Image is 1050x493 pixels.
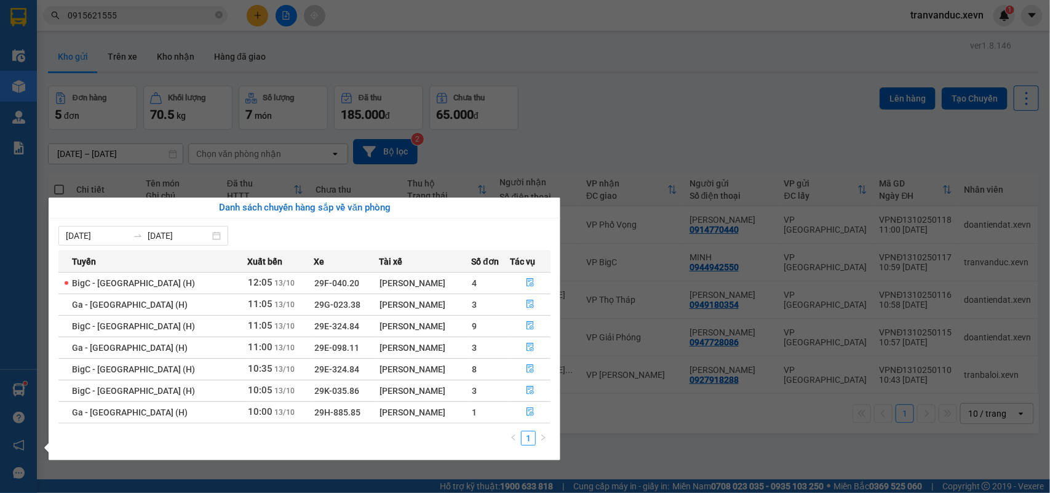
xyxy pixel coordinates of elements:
[72,386,195,396] span: BigC - [GEOGRAPHIC_DATA] (H)
[510,255,535,268] span: Tác vụ
[522,431,535,445] a: 1
[511,338,550,358] button: file-done
[314,321,359,331] span: 29E-324.84
[314,278,359,288] span: 29F-040.20
[379,255,402,268] span: Tài xế
[115,46,514,61] li: Hotline: 19001155
[66,229,128,242] input: Từ ngày
[275,387,295,395] span: 13/10
[472,278,477,288] span: 4
[380,363,471,376] div: [PERSON_NAME]
[314,386,359,396] span: 29K-035.86
[511,316,550,336] button: file-done
[248,255,283,268] span: Xuất bến
[526,278,535,288] span: file-done
[526,386,535,396] span: file-done
[536,431,551,446] button: right
[511,273,550,293] button: file-done
[249,385,273,396] span: 10:05
[472,321,477,331] span: 9
[275,279,295,287] span: 13/10
[133,231,143,241] span: swap-right
[511,359,550,379] button: file-done
[526,321,535,331] span: file-done
[72,321,195,331] span: BigC - [GEOGRAPHIC_DATA] (H)
[472,300,477,310] span: 3
[511,295,550,315] button: file-done
[275,322,295,331] span: 13/10
[314,364,359,374] span: 29E-324.84
[72,364,195,374] span: BigC - [GEOGRAPHIC_DATA] (H)
[72,407,188,417] span: Ga - [GEOGRAPHIC_DATA] (H)
[72,278,195,288] span: BigC - [GEOGRAPHIC_DATA] (H)
[148,229,210,242] input: Đến ngày
[275,343,295,352] span: 13/10
[521,431,536,446] li: 1
[249,342,273,353] span: 11:00
[58,201,551,215] div: Danh sách chuyến hàng sắp về văn phòng
[526,300,535,310] span: file-done
[472,364,477,374] span: 8
[380,319,471,333] div: [PERSON_NAME]
[380,341,471,355] div: [PERSON_NAME]
[380,276,471,290] div: [PERSON_NAME]
[275,365,295,374] span: 13/10
[539,434,547,441] span: right
[506,431,521,446] button: left
[15,15,77,77] img: logo.jpg
[380,384,471,398] div: [PERSON_NAME]
[511,403,550,422] button: file-done
[526,343,535,353] span: file-done
[380,406,471,419] div: [PERSON_NAME]
[471,255,499,268] span: Số đơn
[510,434,517,441] span: left
[511,381,550,401] button: file-done
[526,364,535,374] span: file-done
[115,30,514,46] li: Số 10 ngõ 15 Ngọc Hồi, Q.[PERSON_NAME], [GEOGRAPHIC_DATA]
[133,231,143,241] span: to
[314,300,360,310] span: 29G-023.38
[249,277,273,288] span: 12:05
[314,343,359,353] span: 29E-098.11
[275,408,295,417] span: 13/10
[249,299,273,310] span: 11:05
[314,407,360,417] span: 29H-885.85
[72,300,188,310] span: Ga - [GEOGRAPHIC_DATA] (H)
[526,407,535,417] span: file-done
[15,89,183,130] b: GỬI : VP [GEOGRAPHIC_DATA]
[506,431,521,446] li: Previous Page
[314,255,324,268] span: Xe
[249,363,273,374] span: 10:35
[72,255,96,268] span: Tuyến
[249,320,273,331] span: 11:05
[72,343,188,353] span: Ga - [GEOGRAPHIC_DATA] (H)
[249,406,273,417] span: 10:00
[275,300,295,309] span: 13/10
[472,343,477,353] span: 3
[536,431,551,446] li: Next Page
[472,386,477,396] span: 3
[380,298,471,311] div: [PERSON_NAME]
[472,407,477,417] span: 1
